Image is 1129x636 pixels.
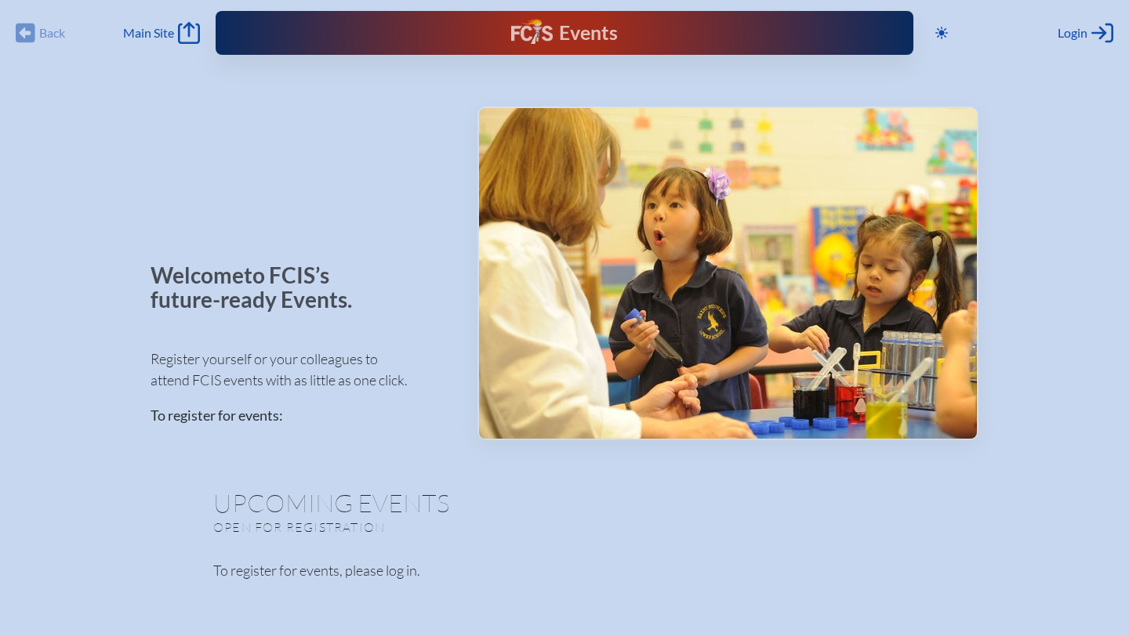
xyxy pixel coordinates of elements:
[213,490,916,515] h1: Upcoming Events
[151,405,452,426] p: To register for events:
[213,560,916,581] p: To register for events, please log in.
[416,19,714,47] div: FCIS Events — Future ready
[151,349,452,391] p: Register yourself or your colleagues to attend FCIS events with as little as one click.
[123,22,200,44] a: Main Site
[213,519,627,535] p: Open for registration
[479,108,977,439] img: Events
[151,263,370,313] p: Welcome to FCIS’s future-ready Events.
[1058,25,1087,41] span: Login
[123,25,174,41] span: Main Site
